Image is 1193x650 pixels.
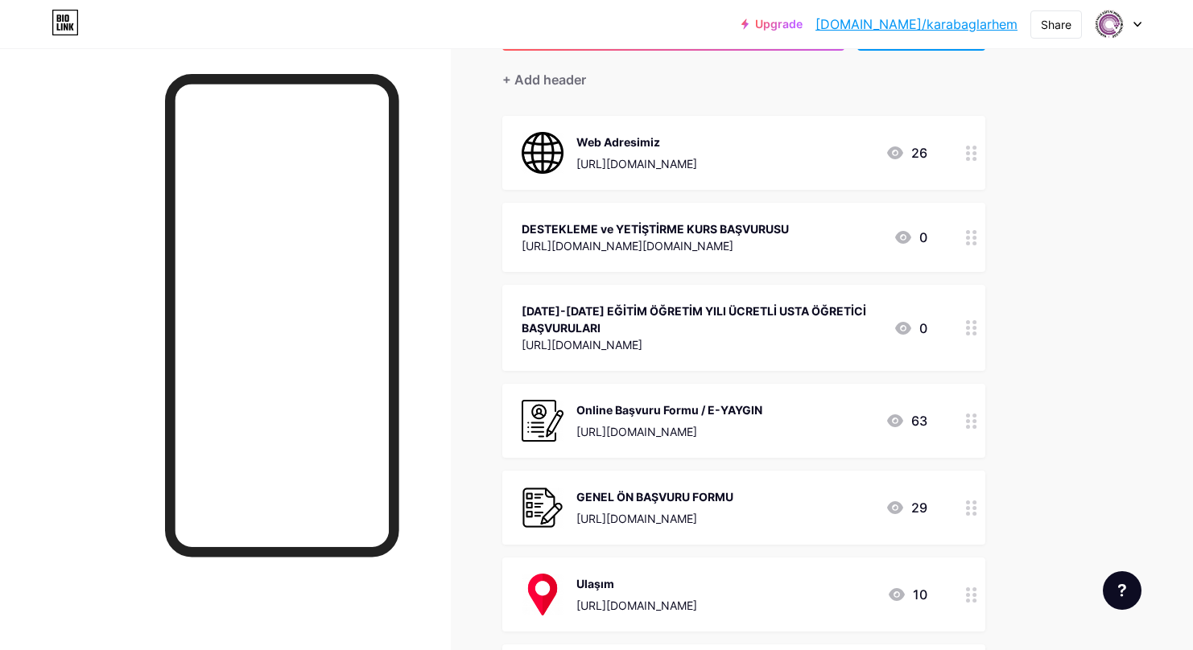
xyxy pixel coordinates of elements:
[576,155,697,172] div: [URL][DOMAIN_NAME]
[741,18,803,31] a: Upgrade
[576,575,697,592] div: Ulaşım
[522,400,563,442] img: Online Başvuru Formu / E-YAYGIN
[502,70,586,89] div: + Add header
[576,401,762,418] div: Online Başvuru Formu / E-YAYGIN
[576,488,733,505] div: GENEL ÖN BAŞVURU FORMU
[522,237,789,254] div: [URL][DOMAIN_NAME][DOMAIN_NAME]
[522,487,563,529] img: GENEL ÖN BAŞVURU FORMU
[576,597,697,614] div: [URL][DOMAIN_NAME]
[885,498,927,517] div: 29
[576,510,733,527] div: [URL][DOMAIN_NAME]
[894,228,927,247] div: 0
[522,220,789,237] div: DESTEKLEME ve YETİŞTİRME KURS BAŞVURUSU
[894,319,927,338] div: 0
[522,336,881,353] div: [URL][DOMAIN_NAME]
[887,585,927,604] div: 10
[522,574,563,615] img: Ulaşım
[576,134,697,150] div: Web Adresimiz
[522,132,563,174] img: Web Adresimiz
[1041,16,1071,33] div: Share
[885,411,927,430] div: 63
[522,302,881,336] div: [DATE]-[DATE] EĞİTİM ÖĞRETİM YILI ÜCRETLİ USTA ÖĞRETİCİ BAŞVURULARI
[815,14,1018,34] a: [DOMAIN_NAME]/karabaglarhem
[576,423,762,440] div: [URL][DOMAIN_NAME]
[885,143,927,162] div: 26
[1094,9,1125,39] img: karabaglarhem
